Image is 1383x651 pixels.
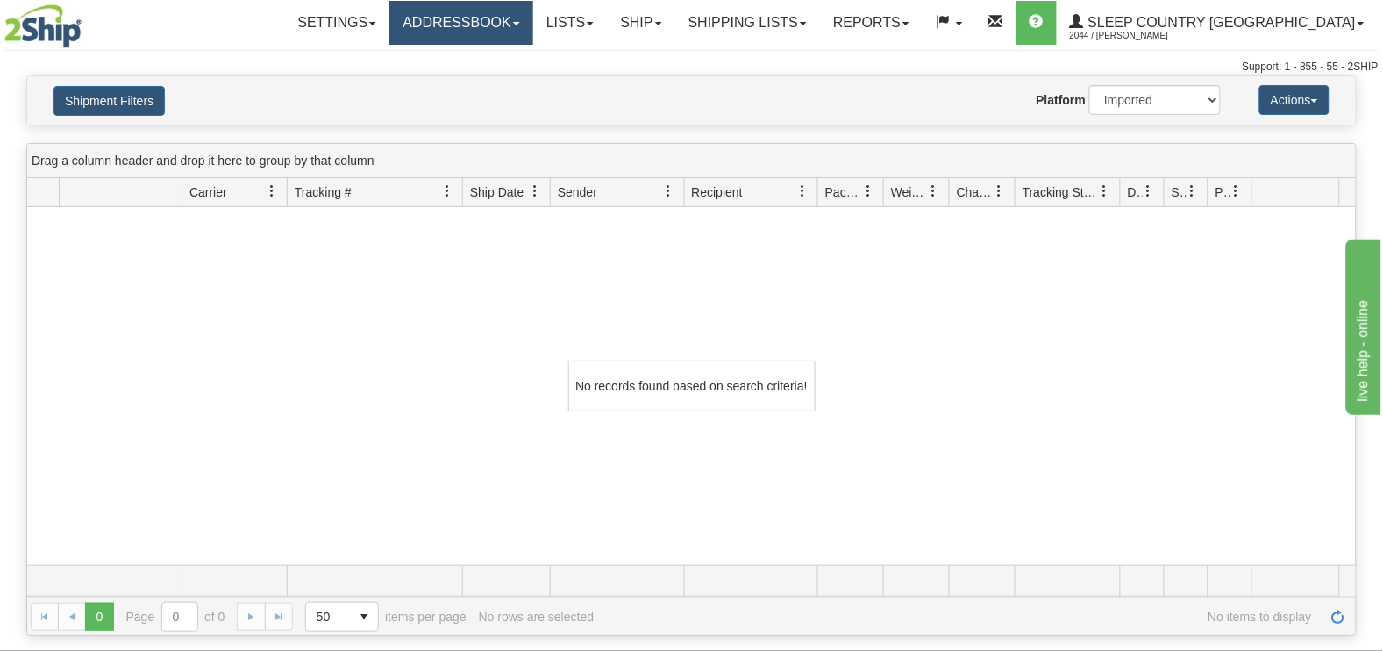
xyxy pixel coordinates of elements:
span: select [350,603,378,631]
span: Page sizes drop down [305,602,379,632]
a: Ship Date filter column settings [520,176,550,206]
span: Pickup Status [1215,183,1230,201]
a: Shipment Issues filter column settings [1178,176,1208,206]
a: Packages filter column settings [853,176,883,206]
span: Ship Date [470,183,524,201]
a: Charge filter column settings [985,176,1015,206]
span: Sleep Country [GEOGRAPHIC_DATA] [1084,15,1356,30]
iframe: chat widget [1343,236,1381,415]
span: Packages [825,183,862,201]
img: logo2044.jpg [4,4,82,48]
div: No records found based on search criteria! [568,361,816,411]
span: Sender [558,183,597,201]
a: Refresh [1324,603,1352,631]
a: Ship [607,1,674,45]
a: Tracking Status filter column settings [1090,176,1120,206]
span: Tracking Status [1023,183,1099,201]
a: Settings [284,1,389,45]
a: Sleep Country [GEOGRAPHIC_DATA] 2044 / [PERSON_NAME] [1057,1,1378,45]
div: Support: 1 - 855 - 55 - 2SHIP [4,60,1379,75]
a: Weight filter column settings [919,176,949,206]
span: Delivery Status [1128,183,1143,201]
a: Recipient filter column settings [788,176,817,206]
a: Addressbook [389,1,533,45]
a: Carrier filter column settings [257,176,287,206]
label: Platform [1037,91,1087,109]
span: 2044 / [PERSON_NAME] [1070,27,1201,45]
a: Lists [533,1,607,45]
span: items per page [305,602,467,632]
a: Pickup Status filter column settings [1222,176,1251,206]
span: Page of 0 [126,602,225,632]
div: grid grouping header [27,144,1356,178]
button: Shipment Filters [53,86,165,116]
span: No items to display [606,610,1312,624]
a: Shipping lists [675,1,820,45]
a: Delivery Status filter column settings [1134,176,1164,206]
div: No rows are selected [479,610,595,624]
span: Recipient [692,183,743,201]
div: live help - online [13,11,162,32]
button: Actions [1259,85,1330,115]
a: Reports [820,1,923,45]
a: Sender filter column settings [654,176,684,206]
span: Carrier [189,183,227,201]
span: 50 [317,608,339,626]
a: Tracking # filter column settings [432,176,462,206]
span: Charge [957,183,994,201]
span: Tracking # [295,183,352,201]
span: Page 0 [85,603,113,631]
span: Weight [891,183,928,201]
span: Shipment Issues [1172,183,1187,201]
